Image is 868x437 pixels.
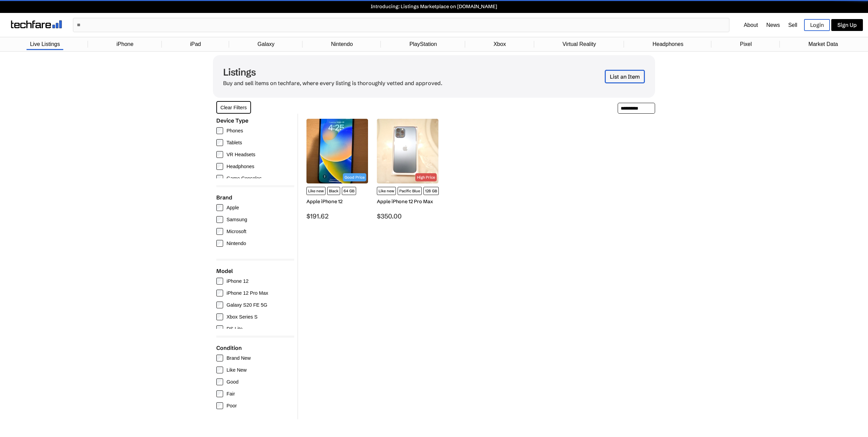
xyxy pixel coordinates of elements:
a: About [744,22,758,28]
label: DS Lite [216,325,291,332]
label: Xbox Series S [216,313,291,320]
a: Sign Up [831,19,863,31]
span: Pacific Blue [398,187,422,195]
a: Pixel [737,38,755,51]
input: iPhone 12 [216,278,223,285]
label: Galaxy S20 FE 5G [216,302,291,308]
input: Game Consoles [216,175,223,182]
label: Microsoft [216,228,291,235]
input: Poor [216,402,223,409]
span: Like new [306,187,325,195]
input: Phones [216,127,223,134]
label: Phones [216,127,291,134]
div: Apple iPhone 12 Pro Max [377,198,438,205]
div: Condition [216,344,294,351]
label: Like New [216,367,294,373]
label: Apple [216,204,291,211]
input: Apple [216,204,223,211]
a: iPad [187,38,204,51]
a: News [766,22,780,28]
input: Samsung [216,216,223,223]
iframe: chat widget [839,410,861,430]
input: Brand New [216,355,223,361]
input: iPhone 12 Pro Max [216,290,223,296]
a: iPhone [113,38,137,51]
a: Sell [788,22,797,28]
label: Nintendo [216,240,291,247]
input: Tablets [216,139,223,146]
label: iPhone 12 Pro Max [216,290,291,296]
a: Headphones [649,38,687,51]
input: Fair [216,390,223,397]
div: Good Price [343,173,366,181]
div: Model [216,268,294,274]
span: 128 GB [423,187,439,195]
h1: Listings [223,66,443,78]
label: iPhone 12 [216,278,291,285]
a: Live Listings [27,38,63,51]
span: Like new [377,187,396,195]
input: Nintendo [216,240,223,247]
label: Poor [216,402,294,409]
input: DS Lite [216,325,223,332]
a: Introducing: Listings Marketplace on [DOMAIN_NAME] [3,3,865,10]
label: Brand New [216,355,294,361]
img: techfare logo [11,20,62,28]
span: 64 GB [342,187,356,195]
img: Apple - iPhone 12 [306,119,368,183]
div: High Price [415,173,437,181]
input: Good [216,378,223,385]
span: Black [327,187,340,195]
a: List an Item [605,70,645,83]
a: Xbox [490,38,509,51]
button: Clear Filters [216,101,251,114]
label: Good [216,378,294,385]
div: Brand [216,194,294,201]
a: Login [804,19,830,31]
div: Apple iPhone 12 [306,198,368,205]
label: Game Consoles [216,175,291,182]
input: Like New [216,367,223,373]
a: Market Data [805,38,841,51]
a: Nintendo [328,38,356,51]
div: $191.62 [306,212,368,220]
label: Tablets [216,139,291,146]
label: Samsung [216,216,291,223]
p: Buy and sell items on techfare, where every listing is thoroughly vetted and approved. [223,80,443,86]
label: Headphones [216,163,291,170]
input: Galaxy S20 FE 5G [216,302,223,308]
a: PlayStation [406,38,440,51]
a: Galaxy [254,38,278,51]
img: Apple - iPhone 12 Pro Max [377,119,438,183]
a: Virtual Reality [559,38,599,51]
input: Headphones [216,163,223,170]
input: Xbox Series S [216,313,223,320]
label: Fair [216,390,294,397]
div: Device Type [216,117,294,124]
input: Microsoft [216,228,223,235]
div: $350.00 [377,212,438,220]
input: VR Headsets [216,151,223,158]
label: VR Headsets [216,151,291,158]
